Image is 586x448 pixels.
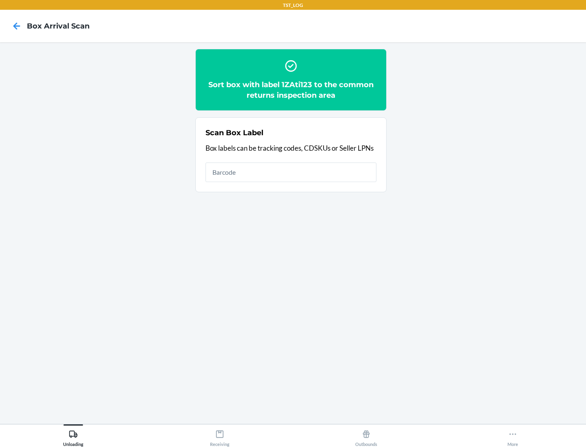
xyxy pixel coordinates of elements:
h2: Sort box with label 1ZAti123 to the common returns inspection area [206,79,376,101]
button: Outbounds [293,424,439,447]
p: Box labels can be tracking codes, CDSKUs or Seller LPNs [206,143,376,154]
div: More [507,426,518,447]
button: Receiving [146,424,293,447]
div: Outbounds [355,426,377,447]
div: Receiving [210,426,230,447]
div: Unloading [63,426,83,447]
p: TST_LOG [283,2,303,9]
input: Barcode [206,163,376,182]
h2: Scan Box Label [206,127,263,138]
h4: Box Arrival Scan [27,21,90,31]
button: More [439,424,586,447]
